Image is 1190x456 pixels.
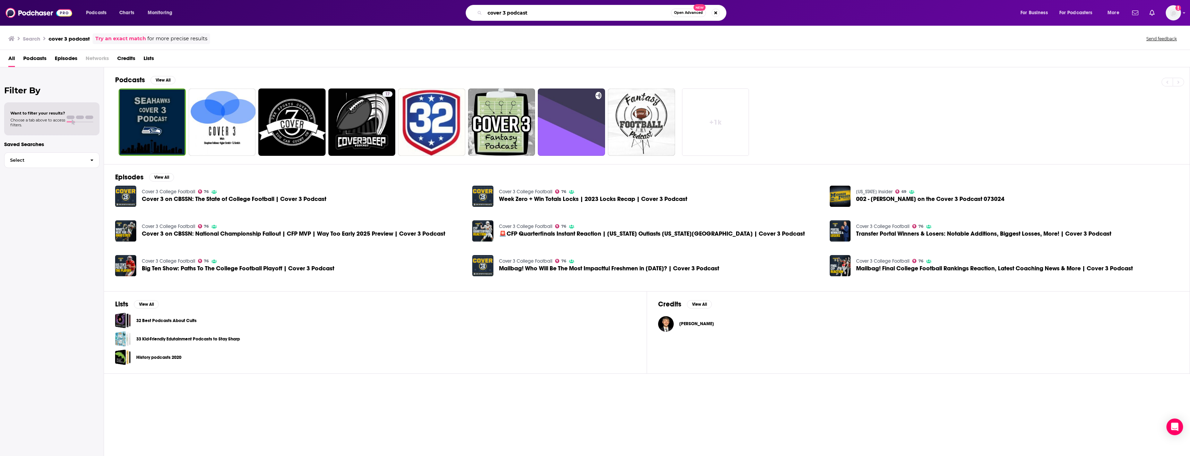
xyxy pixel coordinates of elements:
span: 002 - [PERSON_NAME] on the Cover 3 Podcast 073024 [856,196,1004,202]
button: open menu [1016,7,1057,18]
img: Big Ten Show: Paths To The College Football Playoff | Cover 3 Podcast [115,255,136,276]
a: Mailbag! Final College Football Rankings Reaction, Latest Coaching News & More | Cover 3 Podcast [856,265,1133,271]
a: 17 [328,88,396,156]
a: 76 [198,224,209,228]
button: open menu [1055,7,1103,18]
a: 76 [912,224,923,228]
a: Cover 3 College Football [142,258,195,264]
span: [PERSON_NAME] [679,321,714,327]
a: Cover 3 College Football [142,189,195,195]
span: for more precise results [147,35,207,43]
a: 17 [382,91,393,97]
a: Mailbag! Who Will Be The Most Impactful Freshmen in 2024? | Cover 3 Podcast [499,265,719,271]
span: Podcasts [86,8,106,18]
img: Mailbag! Who Will Be The Most Impactful Freshmen in 2024? | Cover 3 Podcast [472,255,493,276]
a: History podcasts 2020 [136,354,181,361]
h2: Lists [115,300,128,309]
a: 🚨CFP Quarterfinals Instant Reaction | Texas Outlasts Arizona State | Cover 3 Podcast [472,220,493,242]
span: Monitoring [148,8,172,18]
img: Transfer Portal Winners & Losers: Notable Additions, Biggest Losses, More! | Cover 3 Podcast [830,220,851,242]
span: Charts [119,8,134,18]
a: Cover 3 College Football [142,223,195,229]
a: 76 [555,224,566,228]
svg: Add a profile image [1175,5,1181,11]
h3: Search [23,35,40,42]
a: CreditsView All [658,300,712,309]
a: PodcastsView All [115,76,175,84]
a: 76 [198,259,209,263]
button: View All [150,76,175,84]
a: +1k [682,88,749,156]
button: View All [134,300,159,309]
a: Transfer Portal Winners & Losers: Notable Additions, Biggest Losses, More! | Cover 3 Podcast [856,231,1111,237]
a: Chip Patterson [679,321,714,327]
span: Episodes [55,53,77,67]
a: 76 [555,259,566,263]
a: Mailbag! Final College Football Rankings Reaction, Latest Coaching News & More | Cover 3 Podcast [830,255,851,276]
img: User Profile [1166,5,1181,20]
img: Week Zero + Win Totals Locks | 2023 Locks Recap | Cover 3 Podcast [472,186,493,207]
span: Mailbag! Who Will Be The Most Impactful Freshmen in [DATE]? | Cover 3 Podcast [499,265,719,271]
a: Podcasts [23,53,46,67]
a: 🚨CFP Quarterfinals Instant Reaction | Texas Outlasts Arizona State | Cover 3 Podcast [499,231,805,237]
span: 32 Best Podcasts About Cults [115,313,131,328]
a: All [8,53,15,67]
span: Open Advanced [674,11,703,15]
h3: cover 3 podcast [49,35,90,42]
a: 69 [895,189,906,194]
span: 17 [385,91,390,98]
span: 76 [204,225,209,228]
a: Charts [115,7,138,18]
div: Open Intercom Messenger [1166,419,1183,435]
button: open menu [1103,7,1128,18]
span: 69 [902,190,906,193]
span: For Business [1020,8,1048,18]
a: Cover 3 College Football [856,258,909,264]
a: EpisodesView All [115,173,174,181]
span: 76 [204,260,209,263]
a: 33 Kid-Friendly Edutainment Podcasts to Stay Sharp [115,331,131,347]
button: Chip PattersonChip Patterson [658,313,1179,335]
a: 76 [198,189,209,194]
span: 76 [204,190,209,193]
a: Cover 3 on CBSSN: National Championship Fallout | CFP MVP | Way Too Early 2025 Preview | Cover 3 ... [142,231,445,237]
img: Podchaser - Follow, Share and Rate Podcasts [6,6,72,19]
span: 76 [561,260,566,263]
a: History podcasts 2020 [115,349,131,365]
input: Search podcasts, credits, & more... [485,7,671,18]
span: 76 [919,260,923,263]
span: 76 [561,225,566,228]
span: Credits [117,53,135,67]
a: Lists [144,53,154,67]
a: 76 [555,189,566,194]
a: ListsView All [115,300,159,309]
span: 76 [561,190,566,193]
span: Cover 3 on CBSSN: The State of College Football | Cover 3 Podcast [142,196,326,202]
a: Big Ten Show: Paths To The College Football Playoff | Cover 3 Podcast [142,265,334,271]
span: New [693,4,706,11]
a: 002 - Sam on the Cover 3 Podcast 073024 [830,186,851,207]
a: Show notifications dropdown [1147,7,1157,19]
a: 76 [912,259,923,263]
span: Logged in as alisontucker [1166,5,1181,20]
img: Chip Patterson [658,316,674,332]
img: Cover 3 on CBSSN: National Championship Fallout | CFP MVP | Way Too Early 2025 Preview | Cover 3 ... [115,220,136,242]
button: open menu [81,7,115,18]
img: Cover 3 on CBSSN: The State of College Football | Cover 3 Podcast [115,186,136,207]
a: 002 - Sam on the Cover 3 Podcast 073024 [856,196,1004,202]
a: 33 Kid-Friendly Edutainment Podcasts to Stay Sharp [136,335,240,343]
div: Search podcasts, credits, & more... [472,5,733,21]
